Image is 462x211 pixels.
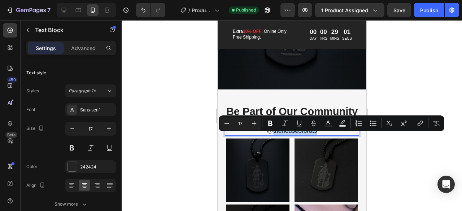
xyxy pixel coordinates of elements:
[69,88,96,94] span: Paragraph 1*
[26,124,45,133] div: Size
[136,3,165,17] div: Undo/Redo
[26,70,46,76] div: Text style
[315,3,384,17] button: 1 product assigned
[26,106,35,113] div: Font
[35,26,96,34] p: Text Block
[420,6,438,14] div: Publish
[71,44,96,52] p: Advanced
[393,7,405,13] span: Save
[26,181,47,190] div: Align
[65,84,116,97] button: Paragraph 1*
[80,164,114,170] div: 242424
[192,6,212,14] span: Product Page - [DATE] 15:31:47
[5,132,17,138] div: Beta
[219,115,444,131] div: Editor contextual toolbar
[80,107,114,113] div: Sans-serif
[414,3,444,17] button: Publish
[218,20,366,211] iframe: Design area
[387,3,411,17] button: Save
[188,6,190,14] span: /
[55,201,88,208] div: Show more
[47,6,51,14] p: 7
[3,3,54,17] button: 7
[36,44,56,52] p: Settings
[7,77,17,83] div: 450
[26,163,38,170] div: Color
[437,176,455,193] div: Open Intercom Messenger
[26,88,39,94] div: Styles
[236,7,256,13] span: Published
[26,198,116,211] button: Show more
[321,6,368,14] span: 1 product assigned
